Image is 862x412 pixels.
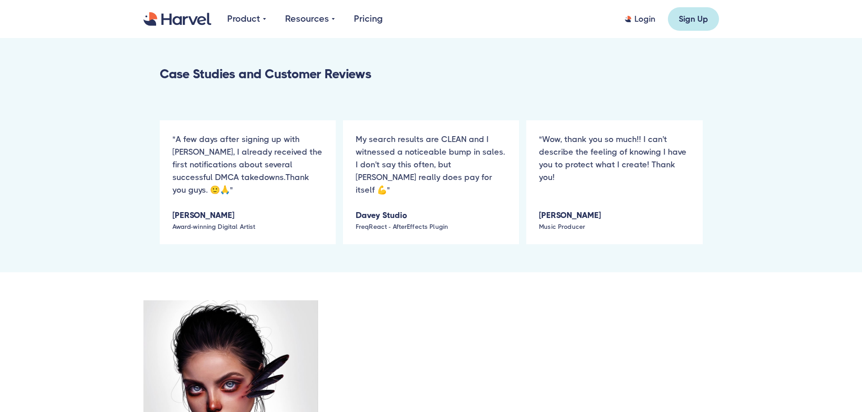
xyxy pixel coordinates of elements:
a: home [143,12,211,26]
p: My search results are CLEAN and I witnessed a noticeable bump in sales. I don't say this often, b... [356,133,506,196]
a: Pricing [354,12,383,26]
a: Login [625,14,655,24]
p: "Wow, thank you so much!! I can't describe the feeling of knowing I have you to protect what I cr... [539,133,690,184]
h6: [PERSON_NAME] [539,209,690,222]
a: Sign Up [668,7,719,31]
div: Sign Up [679,14,708,24]
div: Resources [285,12,335,26]
div: Product [227,12,260,26]
div: Resources [285,12,329,26]
h6: Davey Studio [356,209,506,222]
p: "A few days after signing up with [PERSON_NAME], I already received the first notifications about... [172,133,323,196]
div: Music Producer [539,222,690,232]
div: Login [634,14,655,24]
div: FreqReact - AfterEffects Plugin [356,222,506,232]
h3: Case Studies and Customer Reviews [160,66,371,82]
div: Product [227,12,266,26]
h6: [PERSON_NAME] [172,209,323,222]
div: Award-winning Digital Artist [172,222,323,232]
